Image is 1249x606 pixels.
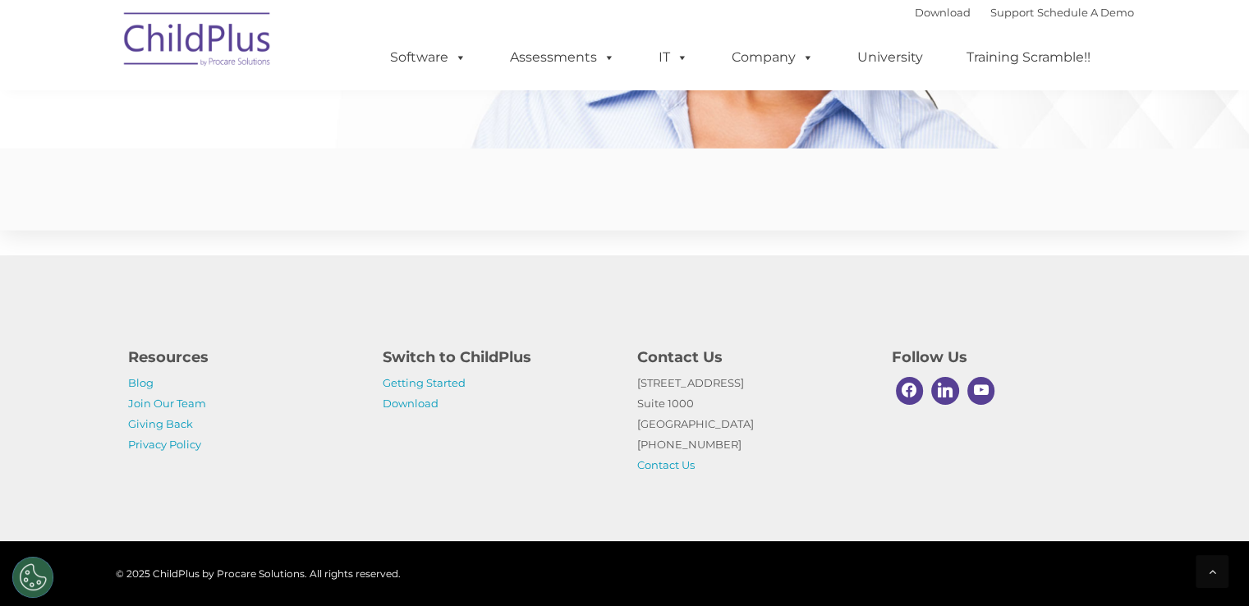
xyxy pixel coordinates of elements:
[892,373,928,409] a: Facebook
[128,346,358,369] h4: Resources
[383,376,466,389] a: Getting Started
[892,346,1122,369] h4: Follow Us
[642,41,705,74] a: IT
[383,346,613,369] h4: Switch to ChildPlus
[637,346,867,369] h4: Contact Us
[915,6,1134,19] font: |
[950,41,1107,74] a: Training Scramble!!
[128,376,154,389] a: Blog
[128,438,201,451] a: Privacy Policy
[637,373,867,475] p: [STREET_ADDRESS] Suite 1000 [GEOGRAPHIC_DATA] [PHONE_NUMBER]
[374,41,483,74] a: Software
[841,41,939,74] a: University
[637,458,695,471] a: Contact Us
[915,6,971,19] a: Download
[116,567,401,580] span: © 2025 ChildPlus by Procare Solutions. All rights reserved.
[1167,527,1249,606] iframe: Chat Widget
[116,1,280,83] img: ChildPlus by Procare Solutions
[963,373,999,409] a: Youtube
[990,6,1034,19] a: Support
[927,373,963,409] a: Linkedin
[494,41,631,74] a: Assessments
[128,417,193,430] a: Giving Back
[12,557,53,598] button: Cookies Settings
[1037,6,1134,19] a: Schedule A Demo
[715,41,830,74] a: Company
[383,397,439,410] a: Download
[128,397,206,410] a: Join Our Team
